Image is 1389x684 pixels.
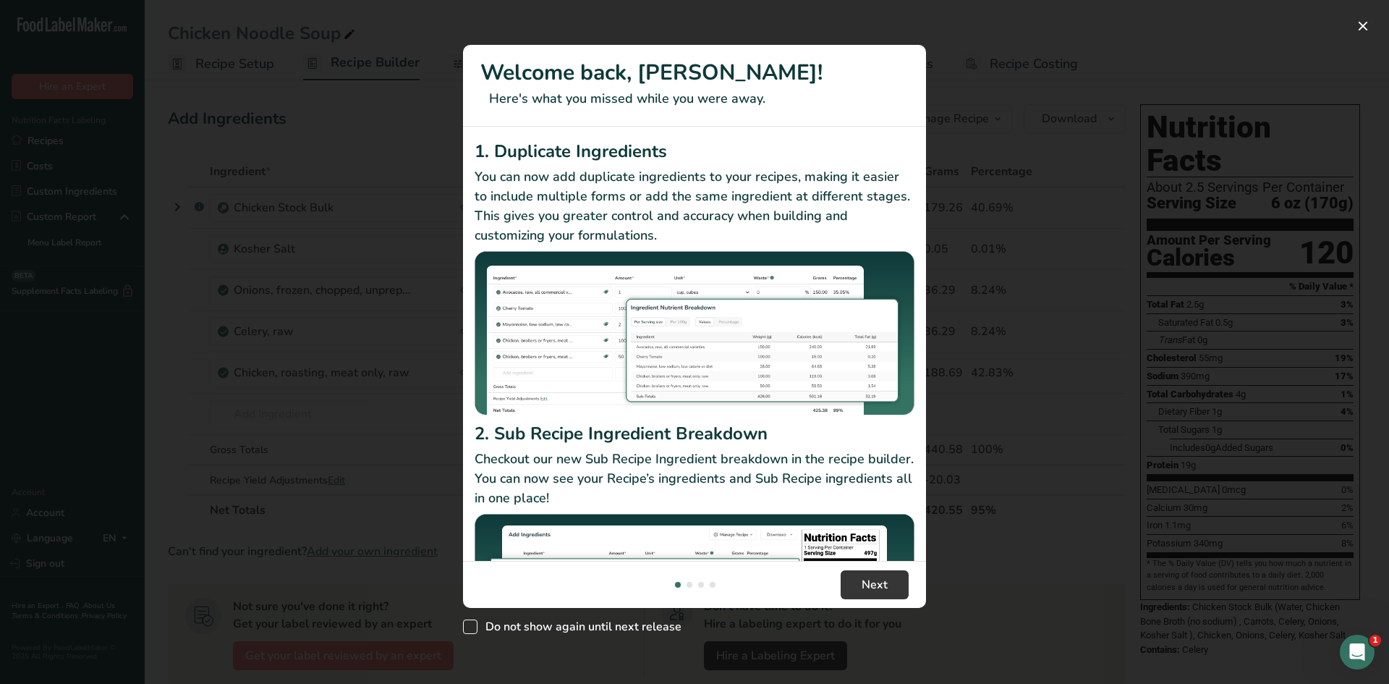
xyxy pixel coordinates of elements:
h2: 2. Sub Recipe Ingredient Breakdown [475,421,914,447]
button: Next [841,570,909,599]
img: Sub Recipe Ingredient Breakdown [475,514,914,678]
p: Checkout our new Sub Recipe Ingredient breakdown in the recipe builder. You can now see your Reci... [475,449,914,508]
h2: 1. Duplicate Ingredients [475,138,914,164]
h1: Welcome back, [PERSON_NAME]! [480,56,909,89]
iframe: Intercom live chat [1340,635,1375,670]
span: 1 [1369,635,1381,646]
span: Next [862,576,888,594]
img: Duplicate Ingredients [475,251,914,415]
span: Do not show again until next release [477,620,681,634]
p: Here's what you missed while you were away. [480,89,909,109]
p: You can now add duplicate ingredients to your recipes, making it easier to include multiple forms... [475,167,914,245]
